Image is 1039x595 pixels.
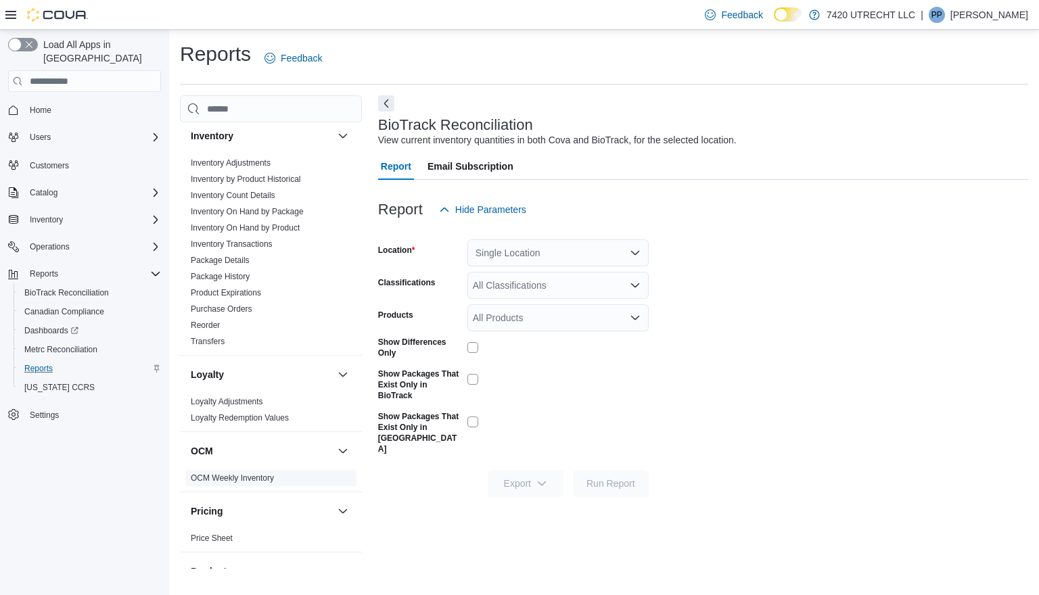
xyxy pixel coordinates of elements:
span: BioTrack Reconciliation [19,285,161,301]
button: Operations [24,239,75,255]
input: Dark Mode [774,7,802,22]
button: Metrc Reconciliation [14,340,166,359]
h3: BioTrack Reconciliation [378,117,533,133]
button: OCM [335,443,351,459]
span: Reports [19,360,161,377]
a: Inventory On Hand by Product [191,223,300,233]
span: Reports [24,266,161,282]
button: Loyalty [335,366,351,383]
span: Reports [30,268,58,279]
a: Settings [24,407,64,423]
button: [US_STATE] CCRS [14,378,166,397]
h1: Reports [180,41,251,68]
button: Reports [24,266,64,282]
button: Reports [14,359,166,378]
button: Catalog [3,183,166,202]
button: Users [3,128,166,147]
button: Pricing [335,503,351,519]
span: Dashboards [19,323,161,339]
a: Inventory Adjustments [191,158,271,168]
span: [US_STATE] CCRS [24,382,95,393]
button: BioTrack Reconciliation [14,283,166,302]
h3: Products [191,565,232,578]
button: Inventory [24,212,68,228]
span: Users [24,129,161,145]
span: Home [30,105,51,116]
a: Home [24,102,57,118]
div: OCM [180,470,362,492]
span: Hide Parameters [455,203,526,216]
span: Email Subscription [428,153,513,180]
span: Canadian Compliance [19,304,161,320]
span: Customers [24,156,161,173]
a: Inventory Transactions [191,239,273,249]
span: PP [931,7,942,23]
a: Dashboards [14,321,166,340]
a: Package Details [191,256,250,265]
a: Reorder [191,320,220,330]
a: Loyalty Redemption Values [191,413,289,423]
span: Reports [24,363,53,374]
button: Open list of options [630,247,641,258]
span: Operations [24,239,161,255]
label: Show Packages That Exist Only in [GEOGRAPHIC_DATA] [378,411,462,454]
span: Home [24,101,161,118]
p: | [921,7,923,23]
button: OCM [191,444,332,458]
button: Export [488,470,563,497]
a: Loyalty Adjustments [191,397,263,406]
a: Metrc Reconciliation [19,341,103,358]
button: Inventory [191,129,332,143]
span: Washington CCRS [19,379,161,396]
button: Home [3,100,166,120]
span: Dashboards [24,325,78,336]
span: Settings [30,410,59,421]
label: Location [378,245,415,256]
span: Users [30,132,51,143]
span: Customers [30,160,69,171]
div: Pricing [180,530,362,552]
a: Customers [24,158,74,174]
a: Inventory by Product Historical [191,174,301,184]
button: Open list of options [630,312,641,323]
h3: OCM [191,444,213,458]
button: Settings [3,405,166,425]
a: Feedback [699,1,768,28]
div: Parth Patel [929,7,945,23]
span: BioTrack Reconciliation [24,287,109,298]
div: Inventory [180,155,362,355]
span: Canadian Compliance [24,306,104,317]
a: OCM Weekly Inventory [191,473,274,483]
a: Package History [191,272,250,281]
a: Feedback [259,45,327,72]
span: Inventory [24,212,161,228]
button: Customers [3,155,166,174]
h3: Report [378,201,423,218]
p: 7420 UTRECHT LLC [827,7,915,23]
div: View current inventory quantities in both Cova and BioTrack, for the selected location. [378,133,737,147]
span: Load All Apps in [GEOGRAPHIC_DATA] [38,38,161,65]
span: Feedback [721,8,762,22]
button: Canadian Compliance [14,302,166,321]
button: Loyalty [191,368,332,381]
a: Inventory Count Details [191,191,275,200]
span: Run Report [586,477,635,490]
button: Catalog [24,185,63,201]
nav: Complex example [8,95,161,460]
button: Products [335,563,351,579]
div: Loyalty [180,394,362,431]
button: Products [191,565,332,578]
span: Catalog [24,185,161,201]
p: [PERSON_NAME] [950,7,1028,23]
span: Catalog [30,187,57,198]
span: Metrc Reconciliation [19,341,161,358]
a: Purchase Orders [191,304,252,314]
a: [US_STATE] CCRS [19,379,100,396]
button: Hide Parameters [434,196,532,223]
h3: Loyalty [191,368,224,381]
span: Report [381,153,411,180]
button: Next [378,95,394,112]
span: Feedback [281,51,322,65]
a: Dashboards [19,323,84,339]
